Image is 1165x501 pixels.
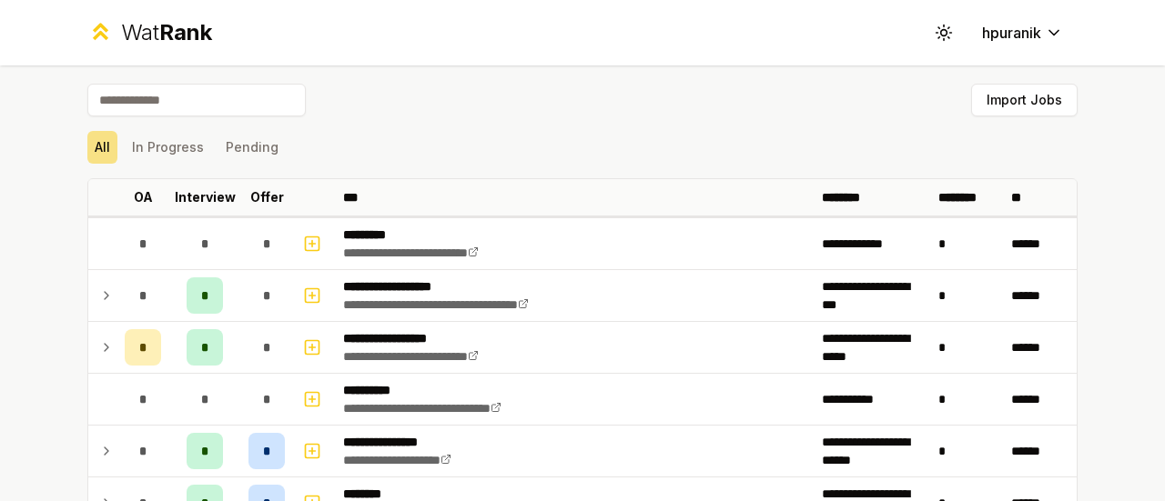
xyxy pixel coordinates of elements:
button: All [87,131,117,164]
button: Import Jobs [971,84,1078,116]
span: hpuranik [982,22,1041,44]
a: WatRank [87,18,212,47]
p: Offer [250,188,284,206]
button: hpuranik [967,16,1078,49]
p: Interview [175,188,236,206]
button: Pending [218,131,286,164]
div: Wat [121,18,212,47]
p: OA [134,188,153,206]
span: Rank [159,19,212,45]
button: In Progress [125,131,211,164]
